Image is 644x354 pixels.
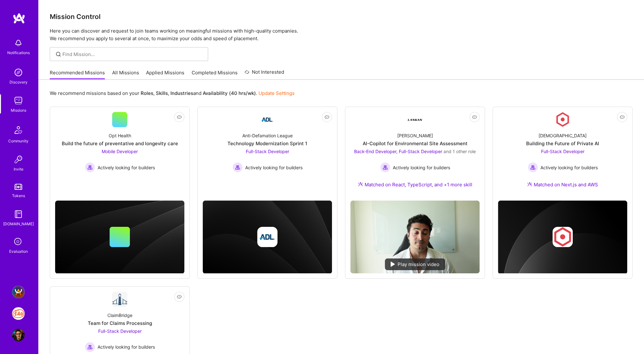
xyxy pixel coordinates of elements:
[324,115,329,120] i: icon EyeClosed
[62,140,178,147] div: Build the future of preventative and longevity care
[55,292,184,352] a: Company LogoClaimBridgeTeam for Claims ProcessingFull-Stack Developer Actively looking for builde...
[397,132,433,139] div: [PERSON_NAME]
[85,342,95,352] img: Actively looking for builders
[15,184,22,190] img: tokens
[12,208,25,220] img: guide book
[10,307,26,320] a: J: 240 Tutoring - Jobs Section Redesign
[55,112,184,190] a: Opt HealthBuild the future of preventative and longevity careMobile Developer Actively looking fo...
[192,69,238,80] a: Completed Missions
[3,220,34,227] div: [DOMAIN_NAME]
[10,79,28,85] div: Discovery
[526,140,599,147] div: Building the Future of Private AI
[620,115,625,120] i: icon EyeClosed
[12,307,25,320] img: J: 240 Tutoring - Jobs Section Redesign
[98,328,142,334] span: Full-Stack Developer
[55,201,184,274] img: cover
[350,201,480,273] img: No Mission
[14,166,23,172] div: Invite
[203,90,256,96] b: Availability (40 hrs/wk)
[257,227,277,247] img: Company logo
[552,227,573,247] img: Company logo
[260,112,275,127] img: Company Logo
[112,69,139,80] a: All Missions
[141,90,153,96] b: Roles
[242,132,293,139] div: Anti-Defamation League
[527,182,532,187] img: Ateam Purple Icon
[472,115,477,120] i: icon EyeClosed
[363,140,468,147] div: AI-Copilot for Environmental Site Assessment
[13,13,25,24] img: logo
[380,162,390,172] img: Actively looking for builders
[12,192,25,199] div: Tokens
[12,153,25,166] img: Invite
[498,201,627,274] img: cover
[8,138,29,144] div: Community
[10,329,26,341] a: User Avatar
[258,90,295,96] a: Update Settings
[385,258,445,270] div: Play mission video
[527,181,598,188] div: Matched on Next.js and AWS
[55,51,62,58] i: icon SearchGrey
[245,164,303,171] span: Actively looking for builders
[227,140,307,147] div: Technology Modernization Sprint 1
[11,122,26,138] img: Community
[50,13,633,21] h3: Mission Control
[555,112,570,127] img: Company Logo
[85,162,95,172] img: Actively looking for builders
[12,94,25,107] img: teamwork
[539,132,587,139] div: [DEMOGRAPHIC_DATA]
[12,286,25,298] img: A.Team - Full-stack Demand Growth team!
[443,149,476,154] span: and 1 other role
[7,49,30,56] div: Notifications
[109,132,131,139] div: Opt Health
[540,164,598,171] span: Actively looking for builders
[146,69,184,80] a: Applied Missions
[358,181,472,188] div: Matched on React, TypeScript, and +1 more skill
[98,344,155,350] span: Actively looking for builders
[177,294,182,299] i: icon EyeClosed
[50,27,633,42] p: Here you can discover and request to join teams working on meaningful missions with high-quality ...
[112,292,127,307] img: Company Logo
[50,69,105,80] a: Recommended Missions
[354,149,442,154] span: Back-End Developer, Full-Stack Developer
[170,90,193,96] b: Industries
[50,90,295,96] p: We recommend missions based on your , , and .
[107,312,132,319] div: ClaimBridge
[358,182,363,187] img: Ateam Purple Icon
[246,149,289,154] span: Full-Stack Developer
[12,236,24,248] i: icon SelectionTeam
[233,162,243,172] img: Actively looking for builders
[541,149,584,154] span: Full-Stack Developer
[498,112,627,196] a: Company Logo[DEMOGRAPHIC_DATA]Building the Future of Private AIFull-Stack Developer Actively look...
[10,286,26,298] a: A.Team - Full-stack Demand Growth team!
[407,112,423,127] img: Company Logo
[12,37,25,49] img: bell
[391,262,395,267] img: play
[12,66,25,79] img: discovery
[245,68,284,80] a: Not Interested
[393,164,450,171] span: Actively looking for builders
[156,90,168,96] b: Skills
[177,115,182,120] i: icon EyeClosed
[102,149,138,154] span: Mobile Developer
[9,248,28,255] div: Evaluation
[203,112,332,190] a: Company LogoAnti-Defamation LeagueTechnology Modernization Sprint 1Full-Stack Developer Actively ...
[62,51,203,58] input: Find Mission...
[11,107,26,114] div: Missions
[88,320,152,326] div: Team for Claims Processing
[528,162,538,172] img: Actively looking for builders
[350,112,480,196] a: Company Logo[PERSON_NAME]AI-Copilot for Environmental Site AssessmentBack-End Developer, Full-Sta...
[12,329,25,341] img: User Avatar
[203,201,332,274] img: cover
[98,164,155,171] span: Actively looking for builders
